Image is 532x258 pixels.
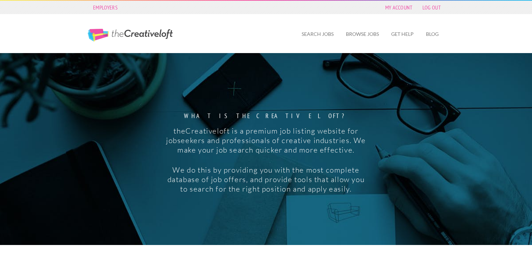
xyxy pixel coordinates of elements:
p: theCreativeloft is a premium job listing website for jobseekers and professionals of creative ind... [165,126,367,155]
a: Employers [90,2,121,12]
strong: What is the creative loft? [165,113,367,119]
p: We do this by providing you with the most complete database of job offers, and provide tools that... [165,165,367,194]
a: Log Out [419,2,444,12]
a: Browse Jobs [340,26,385,42]
a: Get Help [386,26,419,42]
a: Blog [420,26,444,42]
a: The Creative Loft [88,29,173,41]
a: My Account [382,2,416,12]
a: Search Jobs [296,26,339,42]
